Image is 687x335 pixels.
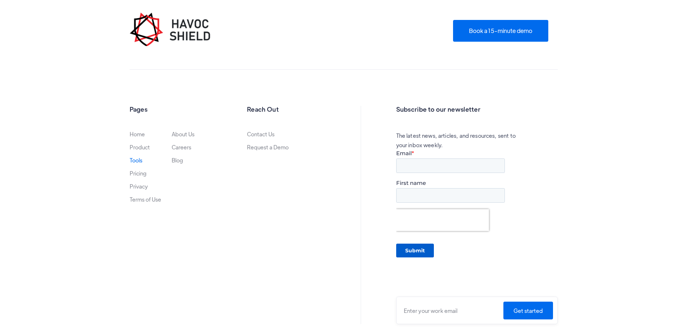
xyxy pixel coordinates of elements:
h2: Pages [130,106,208,113]
h2: Reach Out [247,106,325,113]
a: About Us [172,131,194,137]
a: Product [130,144,150,150]
a: Terms of Use [130,197,161,202]
p: The latest news, articles, and resources, sent to your inbox weekly. [396,131,523,150]
a: Contact Us [247,131,275,137]
a: Pricing [130,170,146,176]
a: Tools [130,157,142,163]
input: Enter your work email [396,297,558,324]
a: Request a Demo [247,144,289,150]
h2: Subscribe to our newsletter [396,106,558,113]
a: Privacy [130,183,148,189]
iframe: Chat Widget [566,257,687,335]
iframe: Form 0 [396,150,505,288]
form: Footer Newsletter Form [396,297,558,324]
a: Careers [172,144,191,150]
a: Book a 15-minute demo [453,20,548,42]
a: Home [130,131,145,137]
input: Get started [503,302,553,319]
a: Blog [172,157,183,163]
